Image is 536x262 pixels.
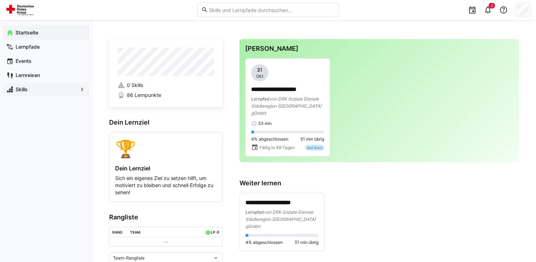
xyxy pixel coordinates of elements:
h3: Rangliste [109,213,222,221]
span: Okt [256,73,263,79]
span: Lernpfad [251,96,270,102]
span: von DRK Soziale Dienste Städteregion [GEOGRAPHIC_DATA] gGmbH [251,96,321,116]
span: Team-Rangliste [113,255,145,261]
span: 53 min [258,121,272,126]
span: 31 [257,66,263,73]
h3: Weiter lernen [239,179,519,187]
h3: Dein Lernziel [109,119,222,126]
h4: Dein Lernziel [115,165,216,172]
span: 51 min übrig [295,240,318,245]
span: 86 Lernpunkte [127,92,161,99]
p: Sich ein eigenes Ziel zu setzen hilft, um motiviert zu bleiben und schnell Erfolge zu sehen! [115,175,216,196]
a: ø [216,229,219,235]
a: 0 Skills [118,82,214,89]
span: 4% abgeschlossen [251,136,288,142]
h3: [PERSON_NAME] [245,45,513,53]
div: Team [130,230,140,234]
div: Rang [112,230,123,234]
span: 3 [491,4,493,8]
div: LP [211,230,215,234]
span: Lernpfad [246,209,264,215]
span: 0 Skills [127,82,143,89]
div: Auf Kurs [305,145,324,151]
input: Skills und Lernpfade durchsuchen… [208,7,335,13]
span: 4% abgeschlossen [246,240,283,245]
span: 51 min übrig [300,136,324,142]
span: Fällig in 49 Tagen [260,145,295,151]
div: 🏆 [115,138,216,159]
span: von DRK Soziale Dienste Städteregion [GEOGRAPHIC_DATA] gGmbH [246,209,316,229]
